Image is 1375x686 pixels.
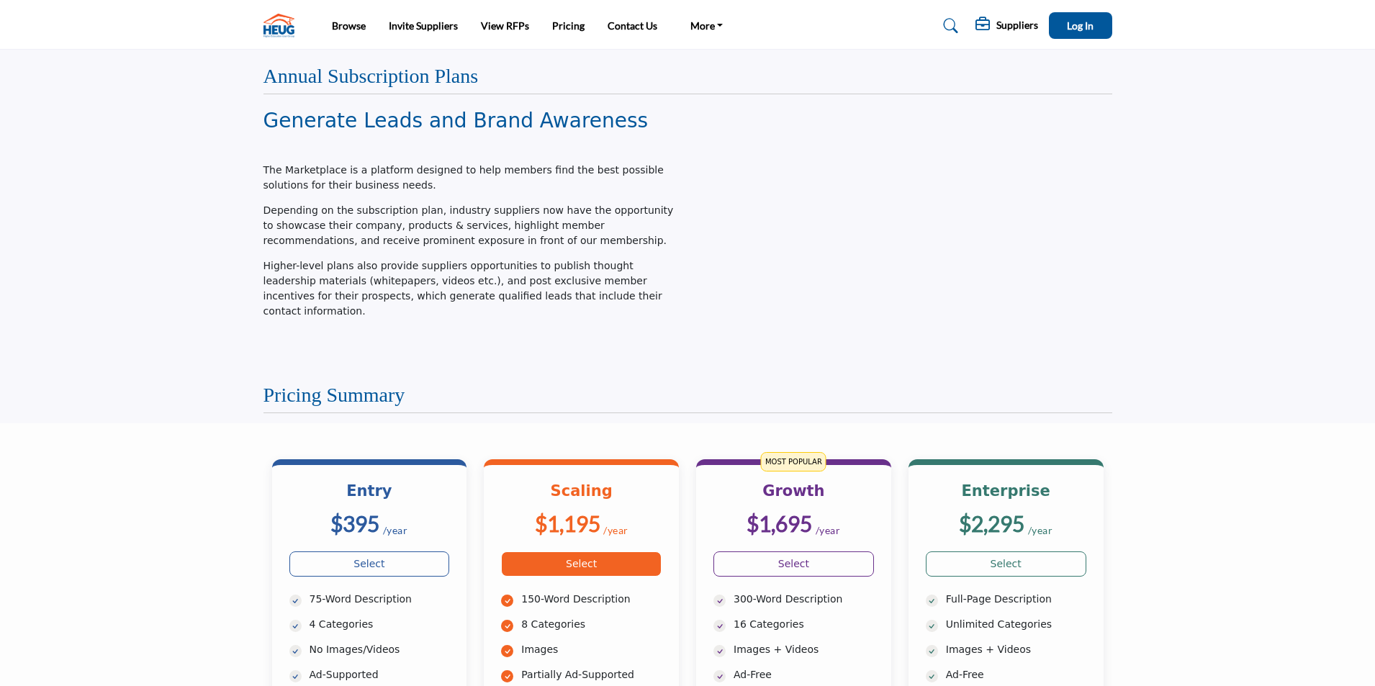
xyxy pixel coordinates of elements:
p: Images [521,642,662,657]
a: Browse [332,19,366,32]
a: Select [289,551,450,577]
b: Enterprise [961,482,1050,500]
a: Contact Us [608,19,657,32]
p: Ad-Supported [310,667,450,682]
h5: Suppliers [996,19,1038,32]
b: $1,195 [535,510,600,536]
p: 75-Word Description [310,592,450,607]
p: 8 Categories [521,617,662,632]
p: Unlimited Categories [946,617,1086,632]
p: 16 Categories [734,617,874,632]
img: Site Logo [263,14,302,37]
a: Select [501,551,662,577]
h2: Generate Leads and Brand Awareness [263,109,680,133]
span: MOST POPULAR [761,452,826,471]
p: The Marketplace is a platform designed to help members find the best possible solutions for their... [263,163,680,193]
p: Images + Videos [734,642,874,657]
p: Images + Videos [946,642,1086,657]
sub: /year [1028,524,1053,536]
sub: /year [383,524,408,536]
b: Growth [762,482,824,500]
p: Full-Page Description [946,592,1086,607]
a: Pricing [552,19,585,32]
p: 300-Word Description [734,592,874,607]
p: Higher-level plans also provide suppliers opportunities to publish thought leadership materials (... [263,258,680,319]
b: Entry [346,482,392,500]
a: Select [713,551,874,577]
span: Log In [1067,19,1094,32]
p: 150-Word Description [521,592,662,607]
sub: /year [603,524,628,536]
p: Depending on the subscription plan, industry suppliers now have the opportunity to showcase their... [263,203,680,248]
button: Log In [1049,12,1112,39]
b: $2,295 [959,510,1024,536]
p: Ad-Free [734,667,874,682]
a: Search [929,14,968,37]
a: Select [926,551,1086,577]
div: Suppliers [975,17,1038,35]
a: Invite Suppliers [389,19,458,32]
b: $1,695 [747,510,812,536]
sub: /year [816,524,841,536]
b: Scaling [551,482,613,500]
h2: Annual Subscription Plans [263,64,479,89]
p: No Images/Videos [310,642,450,657]
a: More [680,16,734,36]
h2: Pricing Summary [263,383,405,407]
p: Ad-Free [946,667,1086,682]
b: $395 [330,510,379,536]
p: Partially Ad-Supported [521,667,662,682]
a: View RFPs [481,19,529,32]
p: 4 Categories [310,617,450,632]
